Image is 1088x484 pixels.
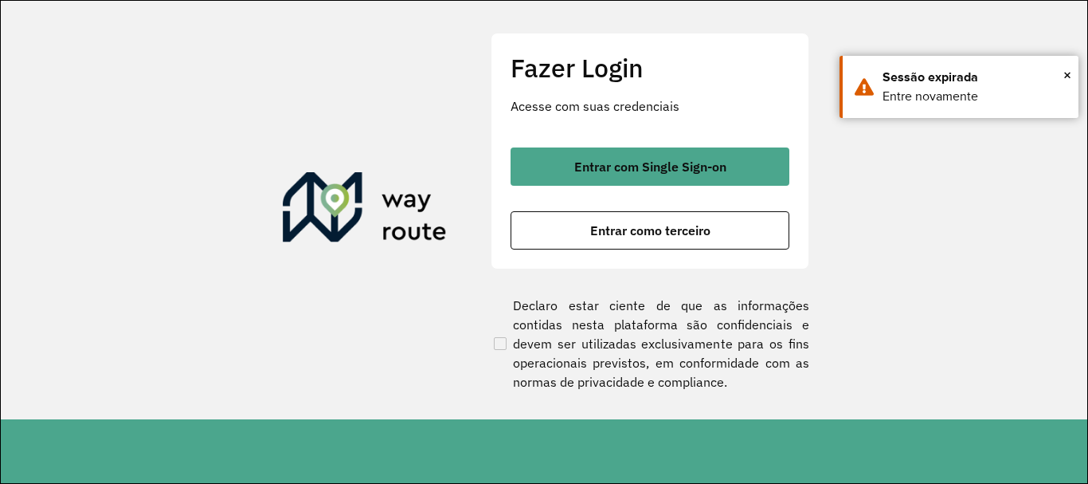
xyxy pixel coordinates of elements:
div: Entre novamente [883,87,1066,106]
button: button [511,211,789,250]
div: Sessão expirada [883,68,1066,87]
p: Acesse com suas credenciais [511,96,789,116]
img: Roteirizador AmbevTech [283,172,447,249]
h2: Fazer Login [511,53,789,83]
span: × [1063,63,1071,87]
span: Entrar como terceiro [590,224,710,237]
button: Close [1063,63,1071,87]
label: Declaro estar ciente de que as informações contidas nesta plataforma são confidenciais e devem se... [491,296,809,392]
button: button [511,148,789,186]
span: Entrar com Single Sign-on [574,160,726,173]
